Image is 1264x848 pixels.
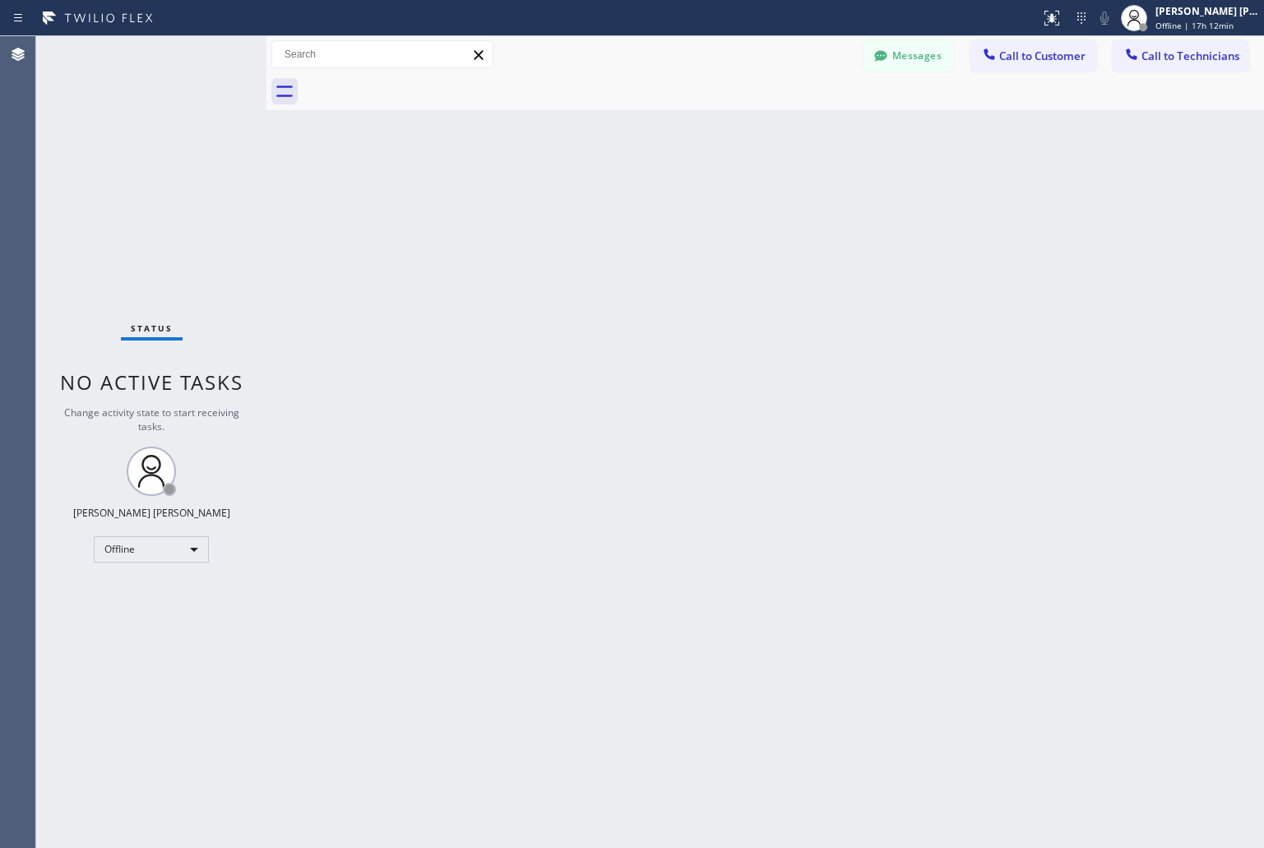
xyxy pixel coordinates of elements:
span: No active tasks [60,368,243,396]
span: Change activity state to start receiving tasks. [64,405,239,433]
div: [PERSON_NAME] [PERSON_NAME] [73,506,230,520]
div: [PERSON_NAME] [PERSON_NAME] [1155,4,1259,18]
span: Call to Customer [999,49,1086,63]
button: Mute [1093,7,1116,30]
button: Messages [864,40,954,72]
button: Call to Technicians [1113,40,1248,72]
span: Status [131,322,173,334]
div: Offline [94,536,209,563]
span: Call to Technicians [1141,49,1239,63]
button: Call to Customer [970,40,1096,72]
span: Offline | 17h 12min [1155,20,1234,31]
input: Search [272,41,493,67]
